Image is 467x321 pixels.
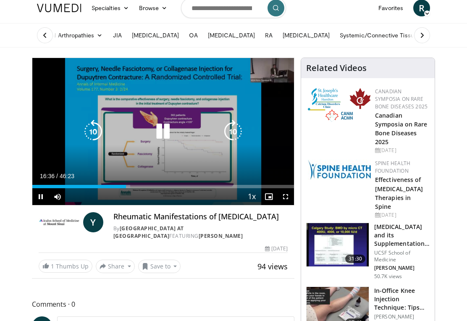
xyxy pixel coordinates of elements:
button: Save to [138,260,181,273]
a: [GEOGRAPHIC_DATA] at [GEOGRAPHIC_DATA] [113,225,184,239]
div: [DATE] [375,211,428,219]
a: Canadian Symposia on Rare Bone Diseases 2025 [375,111,428,146]
div: Progress Bar [32,185,294,188]
h4: Rheumatic Manifestations of [MEDICAL_DATA] [113,212,288,221]
span: 94 views [257,261,288,271]
a: Spine Health Foundation [375,160,410,174]
video-js: Video Player [32,58,294,205]
a: RA [260,27,278,44]
a: [MEDICAL_DATA] [278,27,335,44]
h4: Related Videos [306,63,367,73]
p: [PERSON_NAME] [374,265,430,271]
p: UCSF School of Medicine [374,250,430,263]
span: 46:23 [60,173,74,179]
a: JIA [108,27,127,44]
a: [MEDICAL_DATA] [203,27,260,44]
a: [PERSON_NAME] [199,232,243,239]
button: Share [96,260,135,273]
a: 31:30 [MEDICAL_DATA] and its Supplementation: Where is the Evidence and Should … UCSF School of M... [306,223,430,280]
a: Y [83,212,103,232]
div: [DATE] [265,245,288,253]
a: Canadian Symposia on Rare Bone Diseases 2025 [375,88,428,110]
a: [MEDICAL_DATA] [127,27,184,44]
h3: In-Office Knee Injection Technique: Tips for Success [374,287,430,312]
button: Mute [49,188,66,205]
a: Crystal Arthropathies [32,27,108,44]
button: Fullscreen [277,188,294,205]
button: Enable picture-in-picture mode [260,188,277,205]
span: 31:30 [345,255,365,263]
img: 59b7dea3-8883-45d6-a110-d30c6cb0f321.png.150x105_q85_autocrop_double_scale_upscale_version-0.2.png [308,88,371,122]
img: 57d53db2-a1b3-4664-83ec-6a5e32e5a601.png.150x105_q85_autocrop_double_scale_upscale_version-0.2.jpg [308,160,371,180]
button: Pause [32,188,49,205]
span: 1 [51,262,54,270]
a: 1 Thumbs Up [39,260,92,273]
img: 4bb25b40-905e-443e-8e37-83f056f6e86e.150x105_q85_crop-smart_upscale.jpg [307,223,369,267]
h3: [MEDICAL_DATA] and its Supplementation: Where is the Evidence and Should … [374,223,430,248]
button: Playback Rate [244,188,260,205]
span: Comments 0 [32,299,294,310]
div: By FEATURING [113,225,288,240]
img: Icahn School of Medicine at Mount Sinai [39,212,80,232]
p: 50.7K views [374,273,402,280]
a: OA [184,27,203,44]
span: / [56,173,58,179]
a: Systemic/Connective Tissue Disease [335,27,454,44]
img: VuMedi Logo [37,4,81,12]
div: [DATE] [375,147,428,154]
a: Effectiveness of [MEDICAL_DATA] Therapies in Spine [375,176,423,210]
span: 16:36 [40,173,55,179]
